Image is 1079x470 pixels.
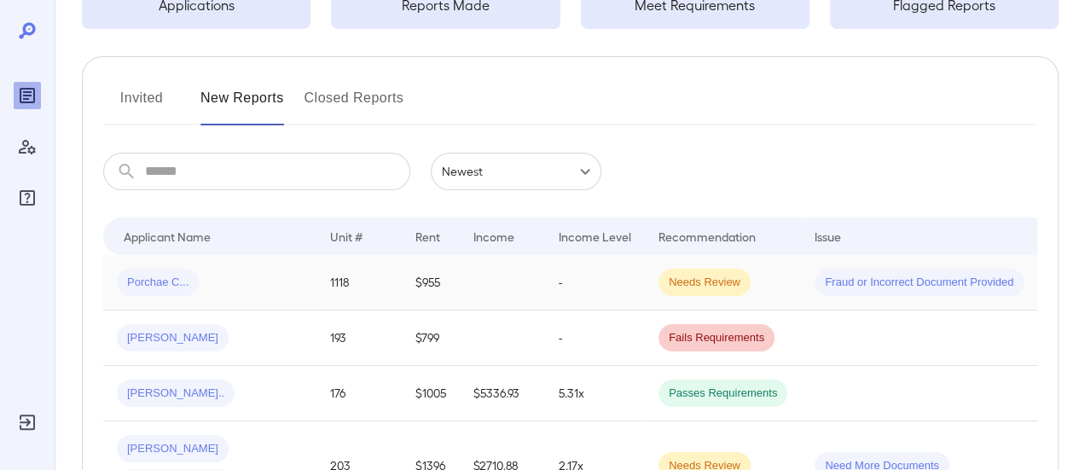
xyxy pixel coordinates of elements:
span: Passes Requirements [658,386,787,402]
span: [PERSON_NAME] [117,330,229,346]
td: 1118 [316,255,402,310]
td: $955 [402,255,460,310]
div: Income Level [559,226,631,247]
div: Reports [14,82,41,109]
td: $1005 [402,366,460,421]
span: Porchae C... [117,275,199,291]
button: Invited [103,84,180,125]
div: Unit # [330,226,363,247]
div: Recommendation [658,226,756,247]
td: 176 [316,366,402,421]
span: Needs Review [658,275,751,291]
div: FAQ [14,184,41,212]
td: - [545,255,645,310]
span: [PERSON_NAME] [117,441,229,457]
div: Rent [415,226,443,247]
button: New Reports [200,84,284,125]
div: Applicant Name [124,226,211,247]
div: Log Out [14,409,41,436]
td: - [545,310,645,366]
span: Fails Requirements [658,330,774,346]
div: Newest [431,153,601,190]
button: Closed Reports [305,84,404,125]
div: Income [473,226,514,247]
td: 193 [316,310,402,366]
div: Manage Users [14,133,41,160]
td: $799 [402,310,460,366]
span: Fraud or Incorrect Document Provided [815,275,1024,291]
span: [PERSON_NAME].. [117,386,235,402]
div: Issue [815,226,842,247]
td: $5336.93 [460,366,545,421]
td: 5.31x [545,366,645,421]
